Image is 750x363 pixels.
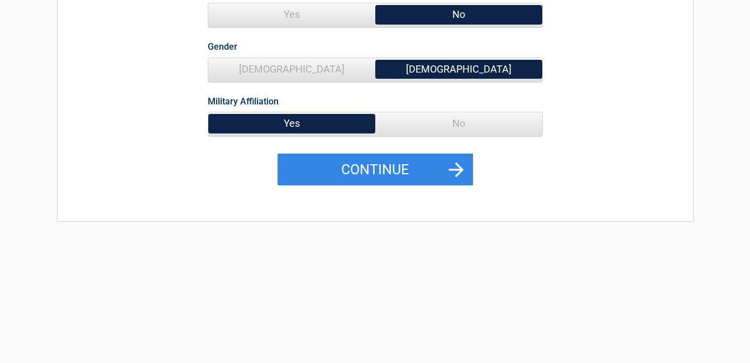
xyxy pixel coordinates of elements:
[208,94,279,109] label: Military Affiliation
[278,154,473,186] button: Continue
[375,3,542,26] span: No
[208,39,237,54] label: Gender
[375,58,542,80] span: [DEMOGRAPHIC_DATA]
[208,3,375,26] span: Yes
[208,58,375,80] span: [DEMOGRAPHIC_DATA]
[375,112,542,135] span: No
[208,112,375,135] span: Yes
